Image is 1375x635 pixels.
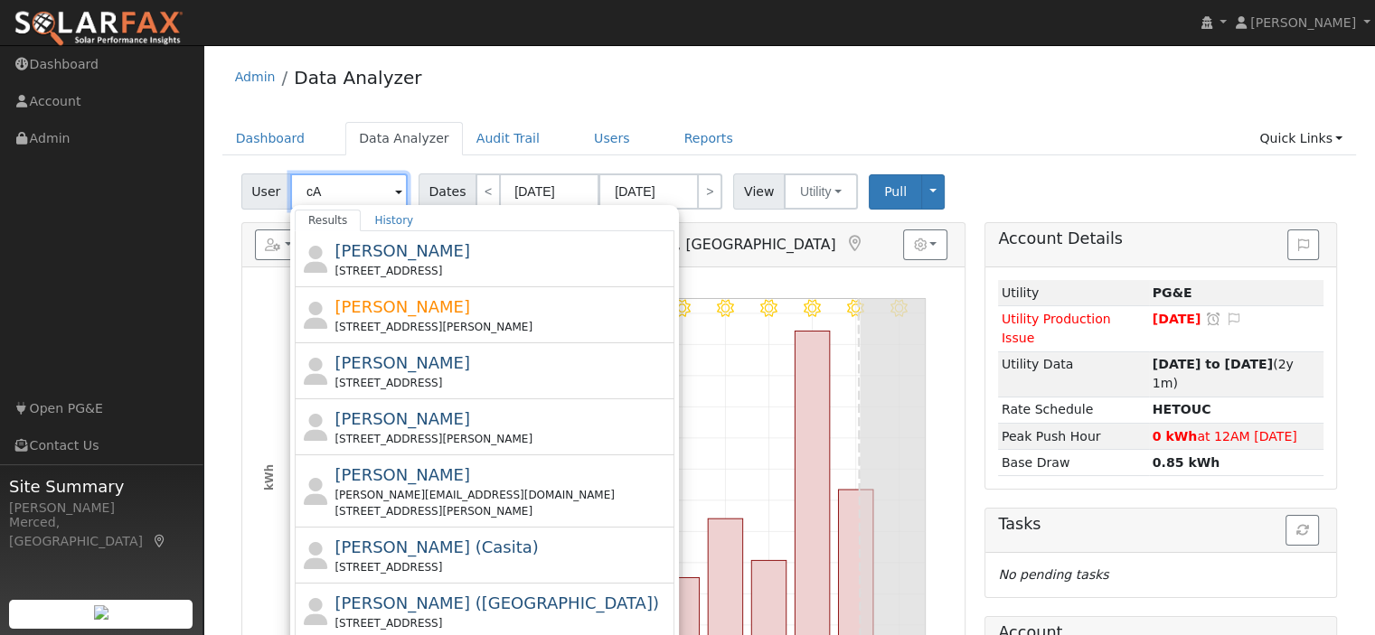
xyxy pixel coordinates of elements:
[884,184,907,199] span: Pull
[845,235,865,253] a: Map
[1153,357,1294,390] span: (2y 1m)
[334,559,670,575] div: [STREET_ADDRESS]
[998,351,1149,397] td: Utility Data
[760,300,777,317] i: 8/22 - MostlyClear
[334,241,470,260] span: [PERSON_NAME]
[998,450,1149,476] td: Base Draw
[419,173,476,210] span: Dates
[998,515,1323,534] h5: Tasks
[262,464,275,490] text: kWh
[334,409,470,428] span: [PERSON_NAME]
[295,210,362,231] a: Results
[717,300,734,317] i: 8/21 - MostlyClear
[152,534,168,548] a: Map
[624,236,835,253] span: Merced, [GEOGRAPHIC_DATA]
[334,319,670,335] div: [STREET_ADDRESS][PERSON_NAME]
[1149,423,1323,449] td: at 12AM [DATE]
[334,263,670,279] div: [STREET_ADDRESS]
[1287,229,1319,260] button: Issue History
[1002,312,1111,345] span: Utility Production Issue
[334,431,670,447] div: [STREET_ADDRESS][PERSON_NAME]
[733,173,785,210] span: View
[334,537,538,556] span: [PERSON_NAME] (Casita)
[998,397,1149,423] td: Rate Schedule
[334,503,670,519] div: [STREET_ADDRESS][PERSON_NAME]
[869,174,922,210] button: Pull
[222,122,319,155] a: Dashboard
[1153,429,1198,444] strong: 0 kWh
[1153,285,1192,300] strong: ID: 17224251, authorized: 08/26/25
[334,615,670,631] div: [STREET_ADDRESS]
[241,173,291,210] span: User
[345,122,463,155] a: Data Analyzer
[804,300,821,317] i: 8/23 - Clear
[1286,515,1319,546] button: Refresh
[294,67,421,89] a: Data Analyzer
[1153,357,1273,371] strong: [DATE] to [DATE]
[998,423,1149,449] td: Peak Push Hour
[290,173,408,210] input: Select a User
[1153,312,1201,326] span: [DATE]
[334,353,470,372] span: [PERSON_NAME]
[235,70,276,84] a: Admin
[671,122,747,155] a: Reports
[1153,402,1211,416] strong: G
[476,173,501,210] a: <
[998,229,1323,248] h5: Account Details
[1226,313,1242,325] i: Edit Issue
[998,567,1108,582] i: No pending tasks
[94,605,108,620] img: retrieve
[1250,15,1356,30] span: [PERSON_NAME]
[1153,455,1220,470] strong: 0.85 kWh
[1205,312,1221,326] a: Snooze this issue
[580,122,644,155] a: Users
[361,210,427,231] a: History
[673,300,691,317] i: 8/20 - Clear
[334,465,470,484] span: [PERSON_NAME]
[334,487,670,503] div: [PERSON_NAME][EMAIL_ADDRESS][DOMAIN_NAME]
[334,297,470,316] span: [PERSON_NAME]
[847,300,864,317] i: 8/24 - Clear
[334,593,659,612] span: [PERSON_NAME] ([GEOGRAPHIC_DATA])
[784,173,858,210] button: Utility
[697,173,722,210] a: >
[334,375,670,391] div: [STREET_ADDRESS]
[9,499,193,518] div: [PERSON_NAME]
[998,280,1149,306] td: Utility
[14,10,184,48] img: SolarFax
[1246,122,1356,155] a: Quick Links
[9,474,193,499] span: Site Summary
[9,513,193,551] div: Merced, [GEOGRAPHIC_DATA]
[463,122,553,155] a: Audit Trail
